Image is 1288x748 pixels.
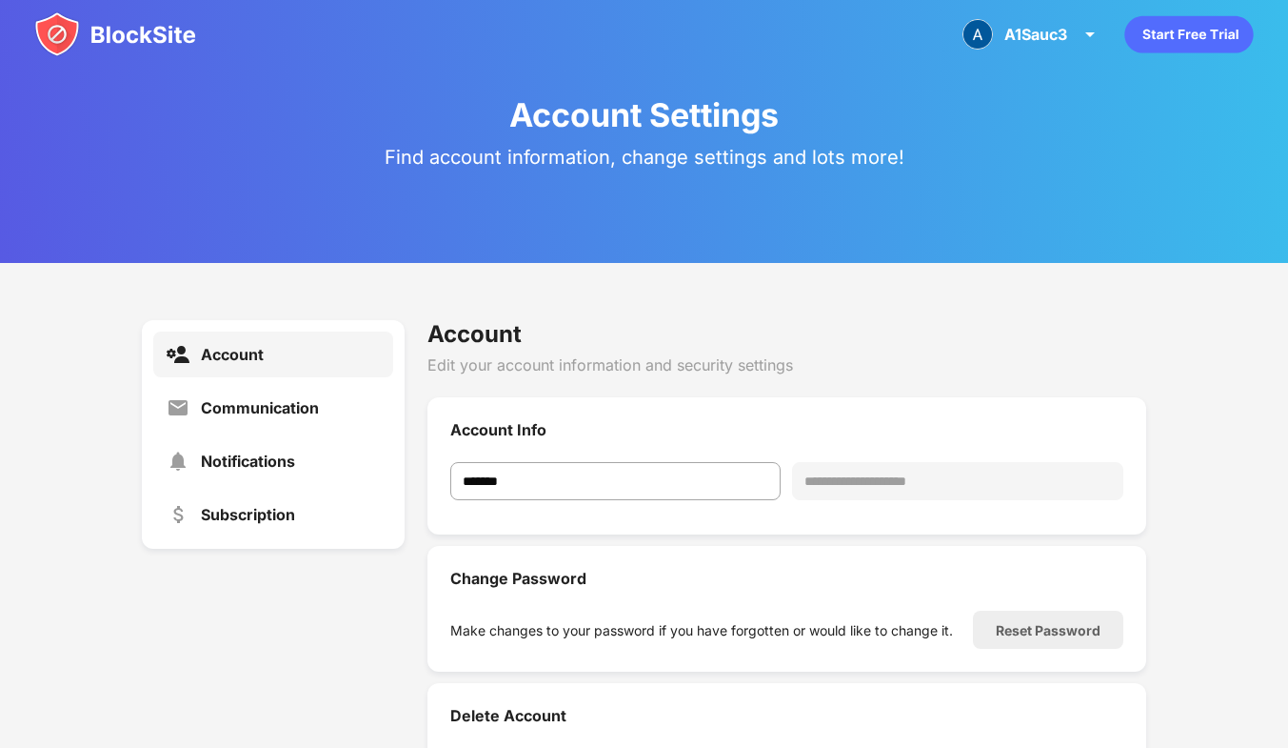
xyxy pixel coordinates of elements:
a: Account [153,332,393,377]
img: ACg8ocLbIkNBc0Ep2cHY4hScrN7NRCC9dW6GfGbjdy6NDJRPK-Wds8U=s96-c [962,19,993,50]
img: settings-subscription.svg [167,503,189,526]
div: Communication [201,398,319,417]
div: Change Password [450,569,1124,588]
div: Edit your account information and security settings [427,355,1147,374]
img: settings-notifications.svg [167,450,189,473]
a: Communication [153,385,393,431]
div: Account Settings [509,95,779,134]
div: Subscription [201,505,295,524]
div: Delete Account [450,706,1124,725]
div: A1Sauc3 [1004,25,1067,44]
a: Notifications [153,438,393,484]
img: settings-communication.svg [167,396,189,419]
div: Account [427,320,1147,348]
div: Find account information, change settings and lots more! [385,146,904,169]
div: Notifications [201,452,295,471]
a: Subscription [153,492,393,537]
div: animation [1124,15,1254,53]
img: settings-account-active.svg [167,343,189,366]
div: Reset Password [996,622,1100,638]
div: Account Info [450,420,1124,439]
div: Make changes to your password if you have forgotten or would like to change it. [450,622,953,638]
img: blocksite-icon.svg [34,11,196,57]
div: Account [201,345,264,364]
